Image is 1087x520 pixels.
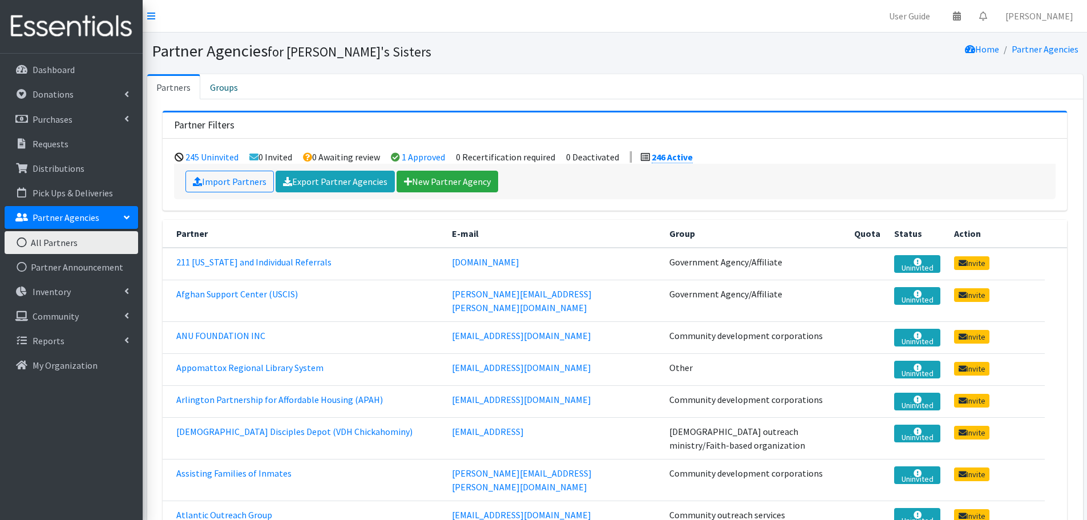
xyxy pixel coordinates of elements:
a: Partner Agencies [1012,43,1078,55]
a: [EMAIL_ADDRESS][DOMAIN_NAME] [452,362,591,373]
a: Export Partner Agencies [276,171,395,192]
p: Donations [33,88,74,100]
a: [DEMOGRAPHIC_DATA] Disciples Depot (VDH Chickahominy) [176,426,413,437]
a: 1 Approved [402,151,445,163]
p: Dashboard [33,64,75,75]
a: Arlington Partnership for Affordable Housing (APAH) [176,394,383,405]
a: Assisting Families of Inmates [176,467,292,479]
a: [EMAIL_ADDRESS][DOMAIN_NAME] [452,394,591,405]
th: Group [662,220,847,248]
a: Uninvited [894,466,940,484]
a: Community [5,305,138,328]
a: My Organization [5,354,138,377]
p: My Organization [33,360,98,371]
a: Uninvited [894,287,940,305]
td: Community development corporations [662,321,847,353]
td: [DEMOGRAPHIC_DATA] outreach ministry/Faith-based organization [662,417,847,459]
a: 246 Active [652,151,693,163]
p: Pick Ups & Deliveries [33,187,113,199]
p: Reports [33,335,64,346]
a: Uninvited [894,255,940,273]
a: 211 [US_STATE] and Individual Referrals [176,256,332,268]
li: 0 Awaiting review [303,151,380,163]
a: Dashboard [5,58,138,81]
a: Afghan Support Center (USCIS) [176,288,298,300]
th: E-mail [445,220,662,248]
a: Purchases [5,108,138,131]
li: 0 Deactivated [566,151,619,163]
a: Appomattox Regional Library System [176,362,324,373]
td: Government Agency/Affiliate [662,248,847,280]
a: Invite [954,362,989,376]
td: Other [662,353,847,385]
a: 245 Uninvited [185,151,239,163]
a: User Guide [880,5,939,27]
a: ANU FOUNDATION INC [176,330,265,341]
a: All Partners [5,231,138,254]
a: Pick Ups & Deliveries [5,182,138,204]
a: [DOMAIN_NAME] [452,256,519,268]
td: Community development corporations [662,459,847,501]
a: [PERSON_NAME][EMAIL_ADDRESS][PERSON_NAME][DOMAIN_NAME] [452,467,592,493]
a: [PERSON_NAME][EMAIL_ADDRESS][PERSON_NAME][DOMAIN_NAME] [452,288,592,313]
a: Partner Agencies [5,206,138,229]
a: Invite [954,394,989,408]
td: Government Agency/Affiliate [662,280,847,321]
a: Invite [954,426,989,440]
h3: Partner Filters [174,119,235,131]
a: Distributions [5,157,138,180]
p: Community [33,311,79,322]
img: HumanEssentials [5,7,138,46]
a: Groups [200,74,248,99]
th: Partner [163,220,445,248]
li: 0 Recertification required [456,151,555,163]
a: Inventory [5,280,138,303]
a: Donations [5,83,138,106]
a: Import Partners [185,171,274,192]
a: Reports [5,329,138,352]
th: Action [947,220,1045,248]
th: Status [887,220,947,248]
a: Partner Announcement [5,256,138,279]
a: [PERSON_NAME] [996,5,1082,27]
a: Uninvited [894,361,940,378]
a: Invite [954,288,989,302]
small: for [PERSON_NAME]'s Sisters [268,43,431,60]
a: New Partner Agency [397,171,498,192]
a: [EMAIL_ADDRESS] [452,426,524,437]
p: Distributions [33,163,84,174]
a: Requests [5,132,138,155]
a: Home [965,43,999,55]
td: Community development corporations [662,385,847,417]
a: Uninvited [894,329,940,346]
a: [EMAIL_ADDRESS][DOMAIN_NAME] [452,330,591,341]
a: Invite [954,330,989,344]
p: Inventory [33,286,71,297]
a: Invite [954,467,989,481]
p: Partner Agencies [33,212,99,223]
p: Requests [33,138,68,150]
a: Uninvited [894,425,940,442]
h1: Partner Agencies [152,41,611,61]
a: Partners [147,74,200,99]
a: Uninvited [894,393,940,410]
a: Invite [954,256,989,270]
li: 0 Invited [249,151,292,163]
p: Purchases [33,114,72,125]
th: Quota [847,220,887,248]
